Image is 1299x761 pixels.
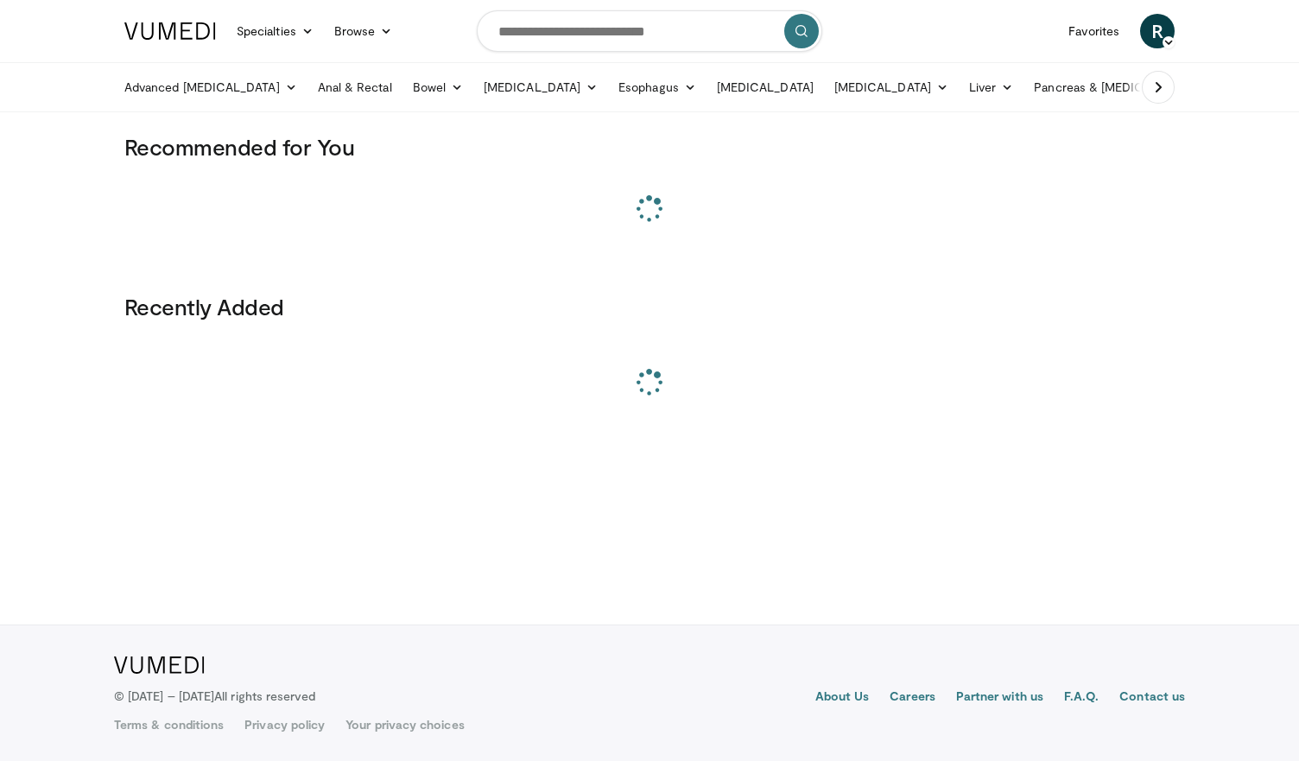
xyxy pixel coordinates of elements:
a: Your privacy choices [345,716,464,733]
a: Pancreas & [MEDICAL_DATA] [1023,70,1226,105]
a: Privacy policy [244,716,325,733]
a: [MEDICAL_DATA] [473,70,608,105]
a: About Us [815,688,870,708]
input: Search topics, interventions [477,10,822,52]
p: © [DATE] – [DATE] [114,688,316,705]
a: [MEDICAL_DATA] [707,70,824,105]
a: Terms & conditions [114,716,224,733]
a: [MEDICAL_DATA] [824,70,959,105]
a: Specialties [226,14,324,48]
a: Browse [324,14,403,48]
a: Anal & Rectal [307,70,402,105]
a: Advanced [MEDICAL_DATA] [114,70,307,105]
a: Contact us [1119,688,1185,708]
a: R [1140,14,1175,48]
h3: Recently Added [124,293,1175,320]
a: Esophagus [608,70,707,105]
a: Favorites [1058,14,1130,48]
a: F.A.Q. [1064,688,1099,708]
a: Bowel [402,70,473,105]
span: All rights reserved [214,688,315,703]
a: Partner with us [956,688,1043,708]
a: Careers [890,688,935,708]
a: Liver [959,70,1023,105]
img: VuMedi Logo [114,656,205,674]
h3: Recommended for You [124,133,1175,161]
img: VuMedi Logo [124,22,216,40]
